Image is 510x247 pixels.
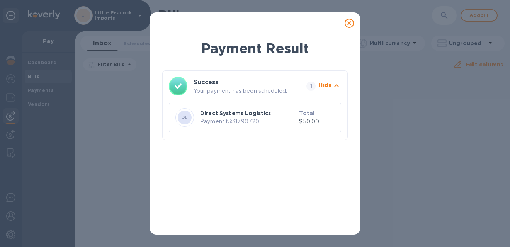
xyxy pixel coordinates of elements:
[194,78,292,87] h3: Success
[200,109,296,117] p: Direct Systems Logistics
[319,81,332,89] p: Hide
[299,118,335,126] p: $50.00
[181,114,188,120] b: DL
[299,110,314,116] b: Total
[194,87,303,95] p: Your payment has been scheduled.
[200,118,296,126] p: Payment № 31790720
[162,39,348,58] h1: Payment Result
[306,82,316,91] span: 1
[319,81,341,92] button: Hide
